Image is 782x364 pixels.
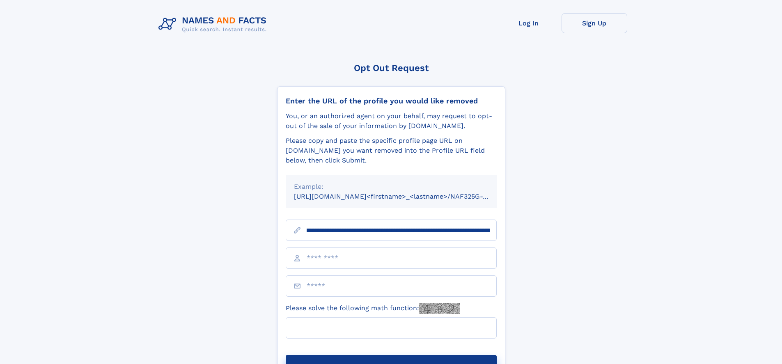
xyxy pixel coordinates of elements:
[155,13,273,35] img: Logo Names and Facts
[562,13,627,33] a: Sign Up
[286,111,497,131] div: You, or an authorized agent on your behalf, may request to opt-out of the sale of your informatio...
[294,182,488,192] div: Example:
[286,136,497,165] div: Please copy and paste the specific profile page URL on [DOMAIN_NAME] you want removed into the Pr...
[286,96,497,105] div: Enter the URL of the profile you would like removed
[277,63,505,73] div: Opt Out Request
[496,13,562,33] a: Log In
[286,303,460,314] label: Please solve the following math function:
[294,192,512,200] small: [URL][DOMAIN_NAME]<firstname>_<lastname>/NAF325G-xxxxxxxx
